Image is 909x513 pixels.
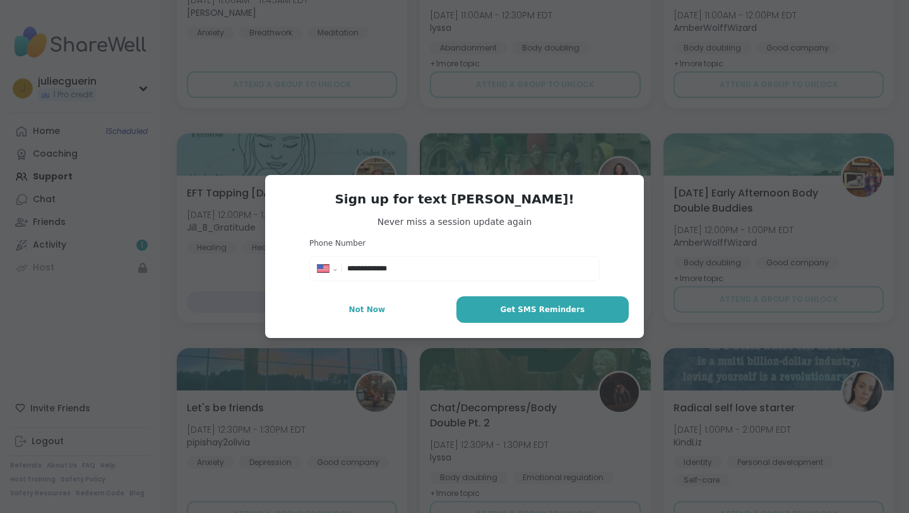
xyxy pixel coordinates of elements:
span: Get SMS Reminders [500,304,585,315]
span: Never miss a session update again [280,215,629,228]
button: Get SMS Reminders [456,296,629,323]
h3: Phone Number [309,238,600,249]
h3: Sign up for text [PERSON_NAME]! [280,190,629,208]
span: Not Now [348,304,385,315]
button: Not Now [280,296,454,323]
